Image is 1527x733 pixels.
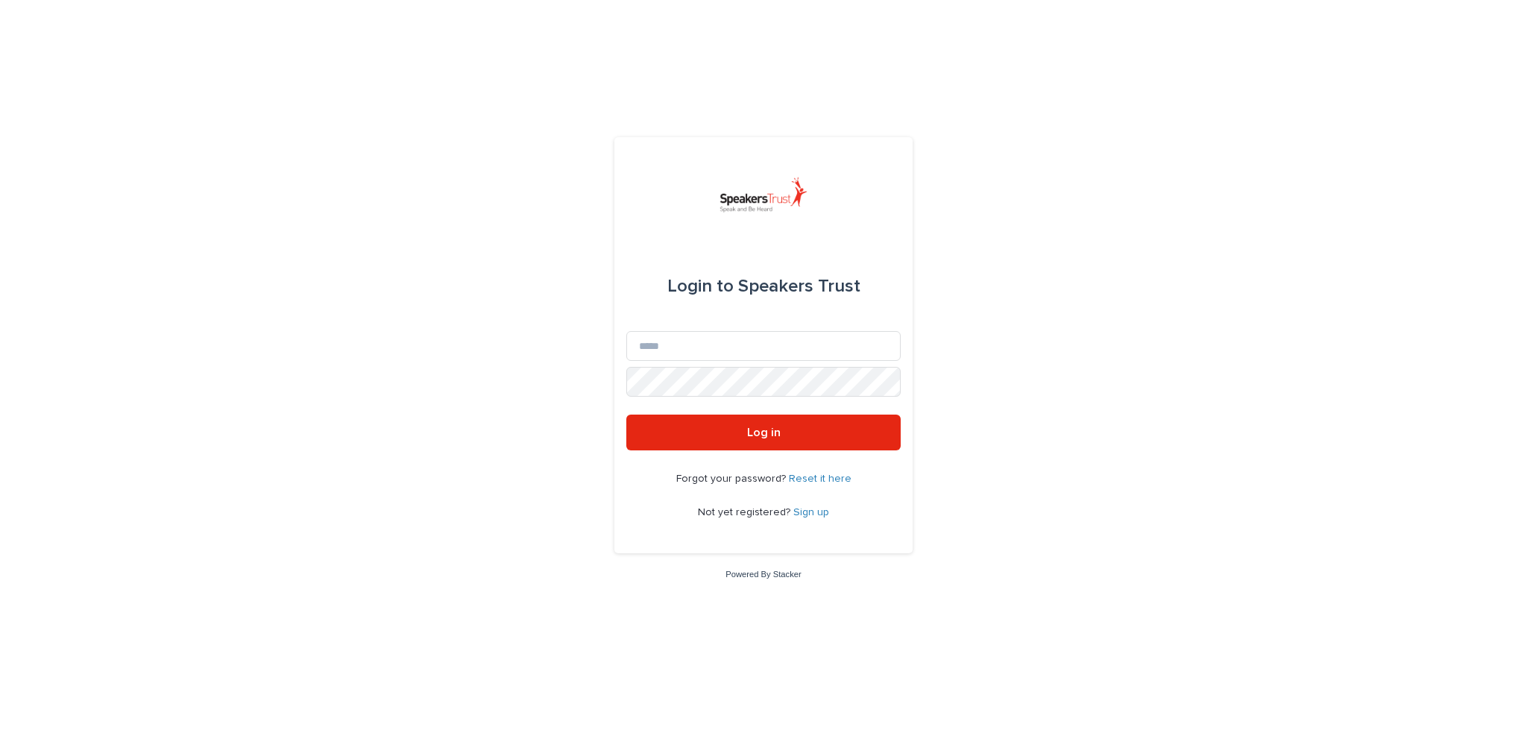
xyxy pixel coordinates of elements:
a: Sign up [793,507,829,517]
div: Speakers Trust [667,265,860,307]
button: Log in [626,415,901,450]
span: Login to [667,277,734,295]
img: UVamC7uQTJC0k9vuxGLS [714,173,813,218]
a: Reset it here [789,474,851,484]
a: Powered By Stacker [725,570,801,579]
span: Log in [747,427,781,438]
span: Not yet registered? [698,507,793,517]
span: Forgot your password? [676,474,789,484]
